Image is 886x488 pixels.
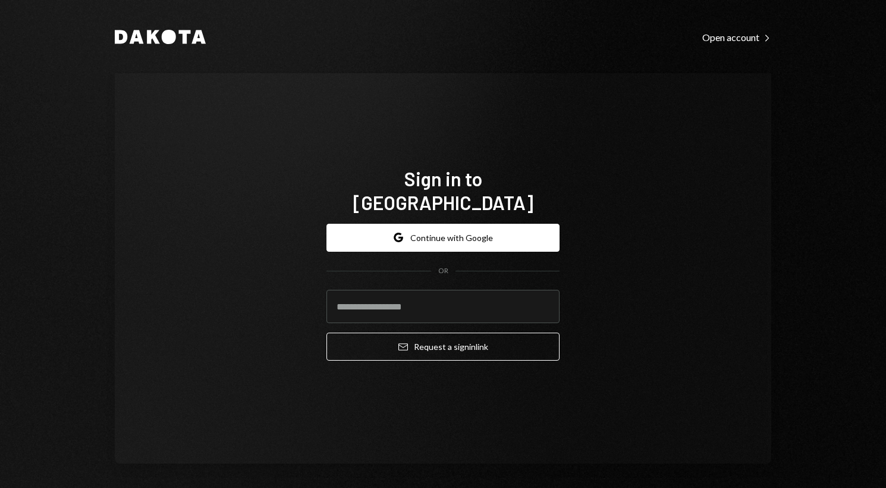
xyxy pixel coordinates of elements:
button: Continue with Google [326,224,560,252]
div: OR [438,266,448,276]
div: Open account [702,32,771,43]
a: Open account [702,30,771,43]
button: Request a signinlink [326,333,560,361]
h1: Sign in to [GEOGRAPHIC_DATA] [326,167,560,214]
